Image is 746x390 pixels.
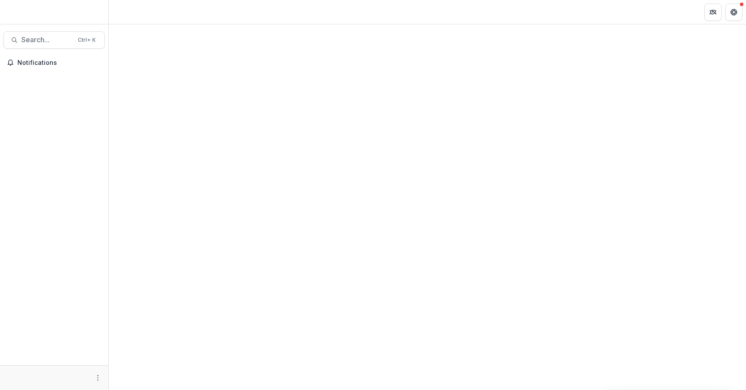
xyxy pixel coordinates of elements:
button: More [93,373,103,383]
button: Get Help [725,3,743,21]
button: Notifications [3,56,105,70]
nav: breadcrumb [112,6,149,18]
button: Partners [704,3,722,21]
div: Ctrl + K [76,35,97,45]
span: Notifications [17,59,101,67]
button: Search... [3,31,105,49]
span: Search... [21,36,73,44]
